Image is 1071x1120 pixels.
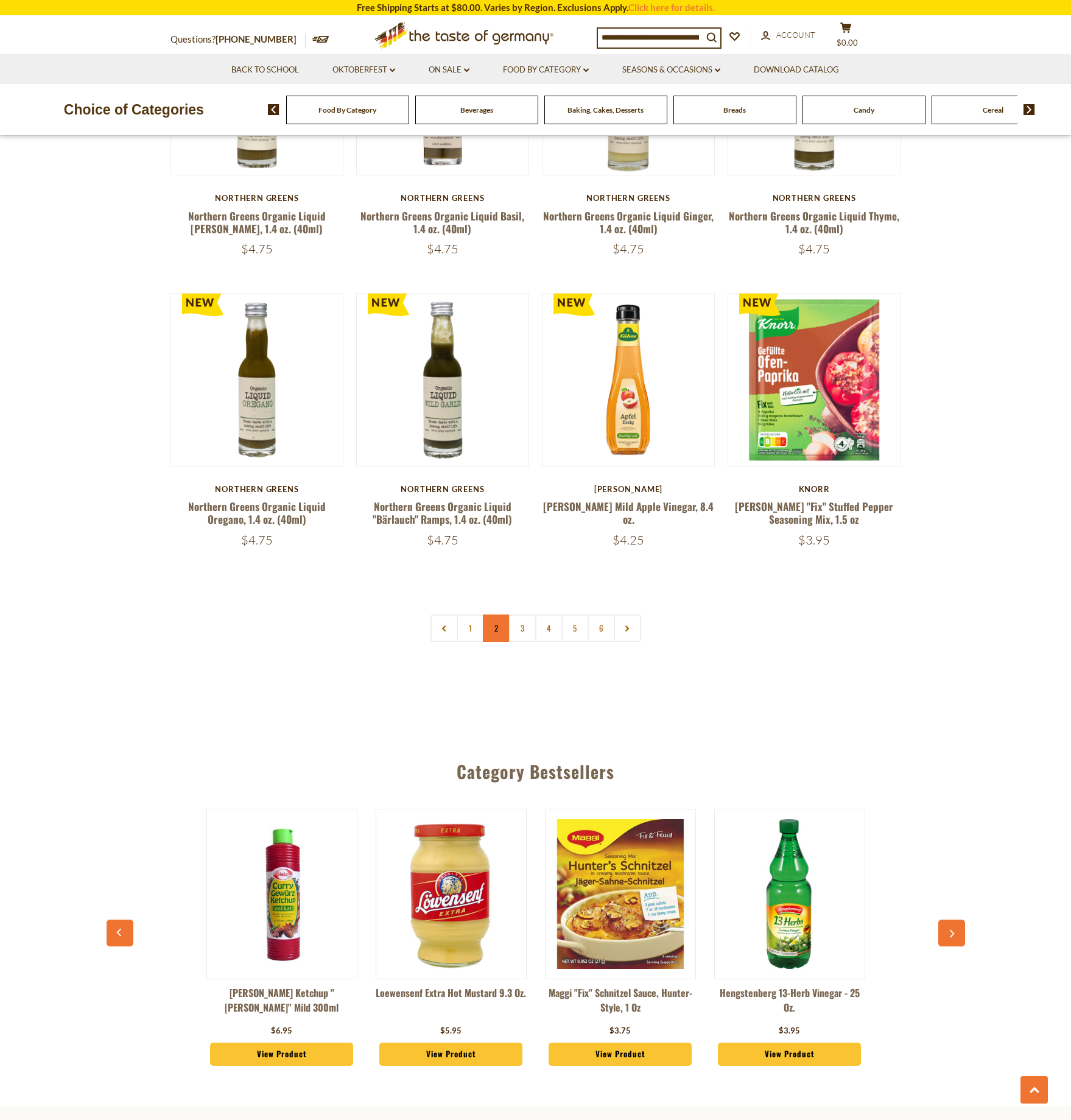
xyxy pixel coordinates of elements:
[983,105,1003,114] a: Cereal
[373,499,512,527] a: Northern Greens Organic Liquid "Bärlauch" Ramps, 1.4 oz. (40ml)
[170,484,344,494] div: Northern Greens
[427,241,458,256] span: $4.75
[332,63,395,77] a: Oktoberfest
[613,241,644,256] span: $4.75
[754,63,839,77] a: Download Catalog
[207,819,357,969] img: Hela Curry Ketchup
[216,33,297,44] a: [PHONE_NUMBER]
[543,499,714,527] a: [PERSON_NAME] Mild Apple Vinegar, 8.4 oz.
[271,1025,292,1037] div: $6.95
[828,22,865,52] button: $0.00
[854,105,874,114] a: Candy
[1024,104,1035,115] img: next arrow
[723,105,746,114] a: Breads
[440,1025,462,1037] div: $5.95
[542,193,715,203] div: Northern Greens
[761,29,815,42] a: Account
[356,484,530,494] div: Northern Greens
[376,985,527,1022] a: Loewensenf Extra Hot Mustard 9.3 oz.
[457,615,484,642] a: 1
[798,241,830,256] span: $4.75
[561,615,589,642] a: 5
[588,615,615,642] a: 6
[728,484,901,494] div: Knorr
[549,1043,692,1066] a: View Product
[567,105,644,114] a: Baking, Cakes, Desserts
[779,1025,800,1037] div: $3.95
[543,294,715,466] img: Kuehne Mild Apple Vinegar, 8.4 oz.
[628,2,715,13] a: Click here for details.
[509,615,536,642] a: 3
[357,294,529,466] img: Northern Greens Organic Liquid "Bärlauch" Ramps, 1.4 oz. (40ml)
[728,193,901,203] div: Northern Greens
[188,208,326,236] a: Northern Greens Organic Liquid [PERSON_NAME], 1.4 oz. (40ml)
[379,1043,523,1066] a: View Product
[360,208,524,236] a: Northern Greens Organic Liquid Basil, 1.4 oz. (40ml)
[460,105,493,114] a: Beverages
[356,193,530,203] div: Northern Greens
[171,294,343,466] img: Northern Greens Organic Liquid Oregano, 1.4 oz. (40ml)
[776,30,815,40] span: Account
[170,32,306,48] p: Questions?
[729,208,899,236] a: Northern Greens Organic Liquid Thyme, 1.4 oz. (40ml)
[427,532,458,548] span: $4.75
[837,38,858,48] span: $0.00
[241,241,273,256] span: $4.75
[798,532,830,548] span: $3.95
[714,985,865,1022] a: Hengstenberg 13-Herb Vinegar - 25 oz.
[503,63,589,77] a: Food By Category
[715,819,865,969] img: Hengstenberg 13-Herb Vinegar - 25 oz.
[728,294,901,466] img: Knorr "Fix" Stuffed Pepper Seasoning Mix, 1.5 oz
[483,615,510,642] a: 2
[231,63,299,77] a: Back to School
[735,499,893,527] a: [PERSON_NAME] "Fix" Stuffed Pepper Seasoning Mix, 1.5 oz
[429,63,469,77] a: On Sale
[170,193,344,203] div: Northern Greens
[545,985,696,1022] a: Maggi "Fix" Schnitzel Sauce, Hunter-Style, 1 oz
[622,63,720,77] a: Seasons & Occasions
[613,532,644,548] span: $4.25
[268,104,279,115] img: previous arrow
[241,532,273,548] span: $4.75
[609,1025,631,1037] div: $3.75
[113,744,959,794] div: Category Bestsellers
[546,819,695,969] img: Maggi
[188,499,326,527] a: Northern Greens Organic Liquid Oregano, 1.4 oz. (40ml)
[542,484,715,494] div: [PERSON_NAME]
[543,208,714,236] a: Northern Greens Organic Liquid Ginger, 1.4 oz. (40ml)
[376,819,526,969] img: Loewensenf Extra Hot Mustard 9.3 oz.
[318,105,376,114] a: Food By Category
[718,1043,862,1066] a: View Product
[210,1043,354,1066] a: View Product
[535,615,563,642] a: 4
[206,985,357,1022] a: [PERSON_NAME] Ketchup "[PERSON_NAME]" Mild 300ml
